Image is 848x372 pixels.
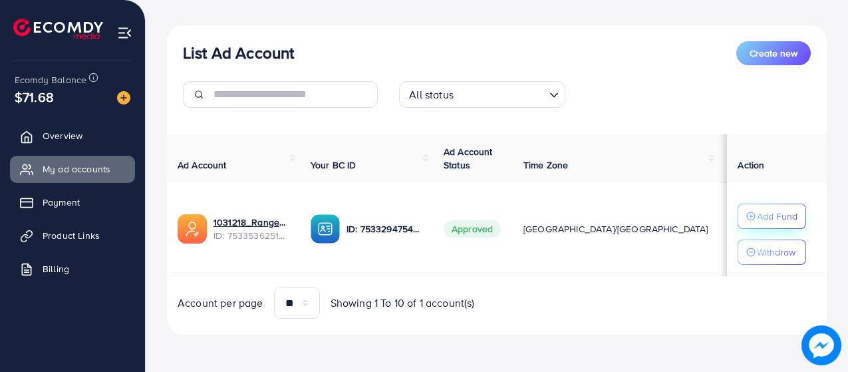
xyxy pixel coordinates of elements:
span: My ad accounts [43,162,110,176]
div: <span class='underline'>1031218_Rangeheera_1754038096333</span></br>7533536251476115457 [213,216,289,243]
span: Payment [43,196,80,209]
span: All status [406,85,456,104]
input: Search for option [458,83,544,104]
span: Ecomdy Balance [15,73,86,87]
h3: List Ad Account [183,43,294,63]
span: Account per page [178,295,263,311]
img: ic-ads-acc.e4c84228.svg [178,214,207,244]
p: Add Fund [757,208,797,224]
img: menu [117,25,132,41]
span: $71.68 [15,87,54,106]
span: Billing [43,262,69,276]
div: Search for option [399,81,565,108]
button: Add Fund [738,204,806,229]
span: [GEOGRAPHIC_DATA]/[GEOGRAPHIC_DATA] [523,222,708,236]
a: Overview [10,122,135,149]
span: Product Links [43,229,100,242]
a: 1031218_Rangeheera_1754038096333 [213,216,289,229]
img: ic-ba-acc.ded83a64.svg [311,214,340,244]
p: ID: 7533294754533195793 [347,221,422,237]
button: Create new [736,41,811,65]
p: Withdraw [757,244,795,260]
span: Your BC ID [311,158,356,172]
span: ID: 7533536251476115457 [213,229,289,242]
span: Ad Account Status [444,145,493,172]
span: Time Zone [523,158,568,172]
img: image [801,325,841,365]
span: Ad Account [178,158,227,172]
img: image [117,91,130,104]
a: My ad accounts [10,156,135,182]
span: Showing 1 To 10 of 1 account(s) [331,295,475,311]
button: Withdraw [738,240,806,265]
span: Approved [444,220,501,238]
a: Product Links [10,222,135,249]
a: Billing [10,256,135,282]
span: Action [738,158,764,172]
span: Create new [750,47,797,60]
a: Payment [10,189,135,216]
img: logo [13,19,103,39]
span: Overview [43,129,82,142]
